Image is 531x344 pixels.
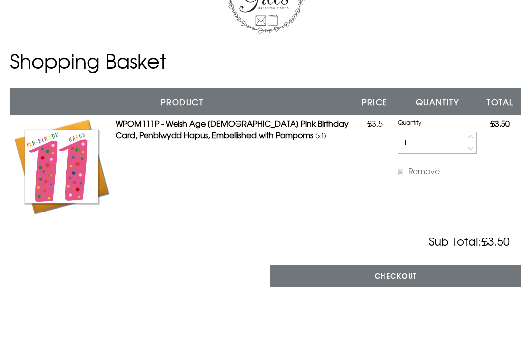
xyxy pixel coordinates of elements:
[395,88,479,115] th: Quantity
[270,265,521,287] input: Checkout
[10,46,521,76] h1: Shopping Basket
[315,131,326,140] small: (x1)
[354,115,395,218] td: £3.5
[10,308,521,330] iframe: PayPal-paypal
[398,165,440,177] a: Remove
[408,165,440,177] span: Remove
[481,233,510,249] span: £3.50
[10,88,354,115] th: Product
[490,117,510,129] strong: £3.50
[12,117,111,215] img: Welsh Age 11 Pink Birthday Card, Penblwydd Hapus, Embellished with Pompoms
[10,233,521,250] h4: Sub Total:
[354,88,395,115] th: Price
[479,88,521,115] th: Total
[116,117,349,141] a: WPOM111P - Welsh Age [DEMOGRAPHIC_DATA] Pink Birthday Card, Penblwydd Hapus, Embellished with Pom...
[398,118,426,127] label: Quantity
